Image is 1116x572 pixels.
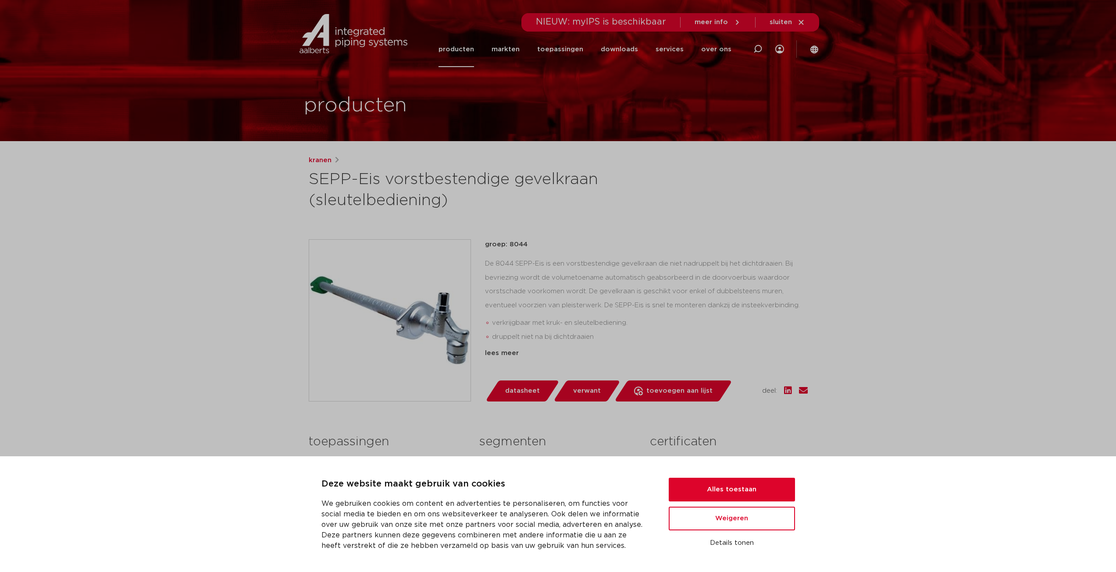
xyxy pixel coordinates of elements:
[669,536,795,551] button: Details tonen
[505,384,540,398] span: datasheet
[656,32,684,67] a: services
[537,32,583,67] a: toepassingen
[650,433,807,451] h3: certificaten
[492,330,808,344] li: druppelt niet na bij dichtdraaien
[309,433,466,451] h3: toepassingen
[309,155,332,166] a: kranen
[695,19,728,25] span: meer info
[492,316,808,330] li: verkrijgbaar met kruk- en sleutelbediening.
[536,18,666,26] span: NIEUW: myIPS is beschikbaar
[492,32,520,67] a: markten
[573,384,601,398] span: verwant
[485,239,808,250] p: groep: 8044
[321,477,648,491] p: Deze website maakt gebruik van cookies
[309,169,638,211] h1: SEPP-Eis vorstbestendige gevelkraan (sleutelbediening)
[479,433,637,451] h3: segmenten
[439,32,474,67] a: producten
[485,257,808,345] div: De 8044 SEPP-Eis is een vorstbestendige gevelkraan die niet nadruppelt bij het dichtdraaien. Bij ...
[492,344,808,358] li: eenvoudige en snelle montage dankzij insteekverbinding
[485,348,808,359] div: lees meer
[553,380,620,401] a: verwant
[770,19,792,25] span: sluiten
[770,18,805,26] a: sluiten
[309,240,471,401] img: Product Image for SEPP-Eis vorstbestendige gevelkraan (sleutelbediening)
[701,32,731,67] a: over ons
[775,32,784,67] div: my IPS
[485,380,560,401] a: datasheet
[669,507,795,530] button: Weigeren
[304,92,407,120] h1: producten
[601,32,638,67] a: downloads
[321,498,648,551] p: We gebruiken cookies om content en advertenties te personaliseren, om functies voor social media ...
[695,18,741,26] a: meer info
[439,32,731,67] nav: Menu
[669,478,795,501] button: Alles toestaan
[762,386,777,396] span: deel:
[646,384,713,398] span: toevoegen aan lijst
